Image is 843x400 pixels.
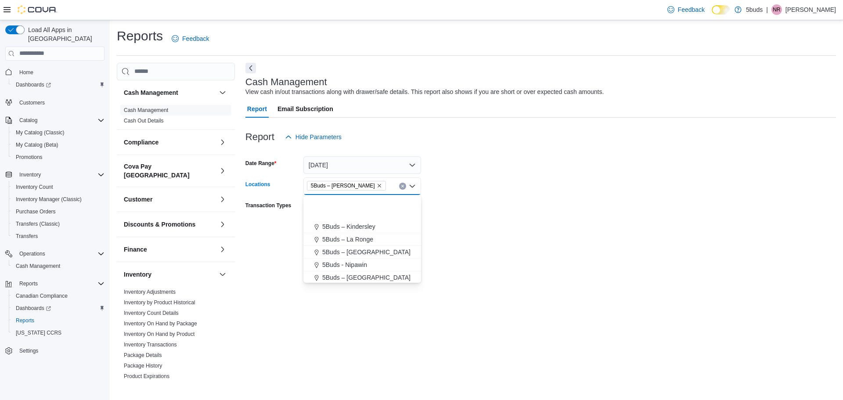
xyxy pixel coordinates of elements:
[16,169,44,180] button: Inventory
[12,219,63,229] a: Transfers (Classic)
[9,126,108,139] button: My Catalog (Classic)
[245,181,270,188] label: Locations
[322,248,411,256] span: 5Buds – [GEOGRAPHIC_DATA]
[12,127,104,138] span: My Catalog (Classic)
[16,208,56,215] span: Purchase Orders
[12,291,104,301] span: Canadian Compliance
[16,97,48,108] a: Customers
[16,97,104,108] span: Customers
[124,310,179,316] a: Inventory Count Details
[9,230,108,242] button: Transfers
[124,299,195,306] a: Inventory by Product Historical
[12,315,104,326] span: Reports
[124,195,216,204] button: Customer
[12,303,104,314] span: Dashboards
[16,184,53,191] span: Inventory Count
[124,363,162,369] a: Package History
[16,263,60,270] span: Cash Management
[2,114,108,126] button: Catalog
[245,63,256,73] button: Next
[377,183,382,188] button: Remove 5Buds – Warman from selection in this group
[19,347,38,354] span: Settings
[12,206,59,217] a: Purchase Orders
[9,290,108,302] button: Canadian Compliance
[12,315,38,326] a: Reports
[303,259,421,271] button: 5Buds - Nipawin
[124,138,159,147] h3: Compliance
[124,88,178,97] h3: Cash Management
[9,181,108,193] button: Inventory Count
[12,182,57,192] a: Inventory Count
[247,100,267,118] span: Report
[322,273,411,282] span: 5Buds – [GEOGRAPHIC_DATA]
[16,329,61,336] span: [US_STATE] CCRS
[12,140,104,150] span: My Catalog (Beta)
[322,235,373,244] span: 5Buds – La Ronge
[16,129,65,136] span: My Catalog (Classic)
[182,34,209,43] span: Feedback
[124,270,216,279] button: Inventory
[16,345,104,356] span: Settings
[124,373,169,380] span: Product Expirations
[117,105,235,130] div: Cash Management
[16,169,104,180] span: Inventory
[16,196,82,203] span: Inventory Manager (Classic)
[9,151,108,163] button: Promotions
[295,133,342,141] span: Hide Parameters
[12,328,104,338] span: Washington CCRS
[303,220,421,233] button: 5Buds – Kindersley
[124,352,162,359] span: Package Details
[2,248,108,260] button: Operations
[16,249,104,259] span: Operations
[124,107,168,113] a: Cash Management
[12,303,54,314] a: Dashboards
[245,77,327,87] h3: Cash Management
[303,156,421,174] button: [DATE]
[124,245,216,254] button: Finance
[322,260,367,269] span: 5Buds - Nipawin
[16,278,41,289] button: Reports
[19,171,41,178] span: Inventory
[9,139,108,151] button: My Catalog (Beta)
[12,79,104,90] span: Dashboards
[9,193,108,205] button: Inventory Manager (Classic)
[19,117,37,124] span: Catalog
[124,220,216,229] button: Discounts & Promotions
[12,79,54,90] a: Dashboards
[124,88,216,97] button: Cash Management
[773,4,780,15] span: NR
[5,62,104,380] nav: Complex example
[245,87,604,97] div: View cash in/out transactions along with drawer/safe details. This report also shows if you are s...
[16,67,104,78] span: Home
[245,160,277,167] label: Date Range
[12,328,65,338] a: [US_STATE] CCRS
[124,289,176,295] a: Inventory Adjustments
[664,1,708,18] a: Feedback
[16,317,34,324] span: Reports
[9,205,108,218] button: Purchase Orders
[12,152,46,162] a: Promotions
[16,115,41,126] button: Catalog
[12,261,64,271] a: Cash Management
[307,181,386,191] span: 5Buds – Warman
[124,117,164,124] span: Cash Out Details
[303,195,421,335] div: Choose from the following options
[2,96,108,109] button: Customers
[9,314,108,327] button: Reports
[281,128,345,146] button: Hide Parameters
[124,352,162,358] a: Package Details
[124,331,195,337] a: Inventory On Hand by Product
[771,4,782,15] div: Nicole Ryland
[217,219,228,230] button: Discounts & Promotions
[124,107,168,114] span: Cash Management
[16,67,37,78] a: Home
[2,66,108,79] button: Home
[712,5,730,14] input: Dark Mode
[9,260,108,272] button: Cash Management
[18,5,57,14] img: Cova
[124,341,177,348] span: Inventory Transactions
[9,327,108,339] button: [US_STATE] CCRS
[16,292,68,299] span: Canadian Compliance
